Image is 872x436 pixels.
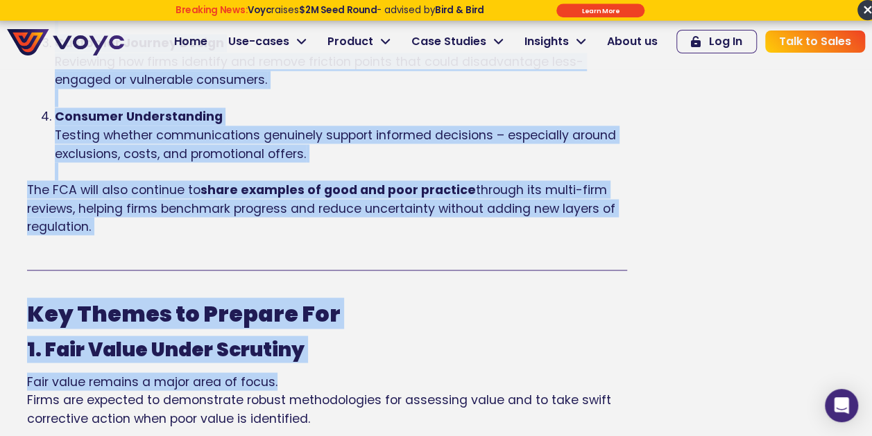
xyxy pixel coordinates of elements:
span: Fair value remains a major area of focus. [27,373,277,390]
div: Breaking News: Voyc raises $2M Seed Round - advised by Bird & Bird [129,4,530,26]
b: share examples of good and poor practice [200,181,476,198]
span: Insights [524,33,569,50]
img: voyc-full-logo [7,29,124,55]
span: Talk to Sales [779,36,851,47]
a: Product [317,28,401,55]
span: through its multi-firm reviews, helping firms benchmark progress and reduce uncertainty without a... [27,181,615,234]
span: About us [607,33,658,50]
strong: Bird & Bird [435,3,484,17]
span: The FCA will also continue to [27,181,200,198]
strong: $2M Seed Round [298,3,376,17]
b: Consumer Understanding [55,108,223,125]
span: Product [327,33,373,50]
span: Log In [709,36,742,47]
span: Use-cases [228,33,289,50]
span: Testing whether communications genuinely support informed decisions – especially around exclusion... [55,126,616,161]
div: Open Intercom Messenger [825,389,858,422]
b: 1. Fair Value Under Scrutiny [27,335,305,363]
a: Home [164,28,218,55]
span: Case Studies [411,33,486,50]
a: Talk to Sales [765,30,865,53]
strong: Voyc [247,3,271,17]
a: Log In [676,30,757,53]
strong: Breaking News: [176,3,247,17]
a: Insights [514,28,597,55]
div: Submit [556,3,644,17]
a: Use-cases [218,28,317,55]
span: raises - advised by [247,3,484,17]
a: About us [597,28,668,55]
span: Home [174,33,207,50]
span: Firms are expected to demonstrate robust methodologies for assessing value and to take swift corr... [27,391,611,426]
a: Case Studies [401,28,514,55]
b: Key Themes to Prepare For [27,297,341,329]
